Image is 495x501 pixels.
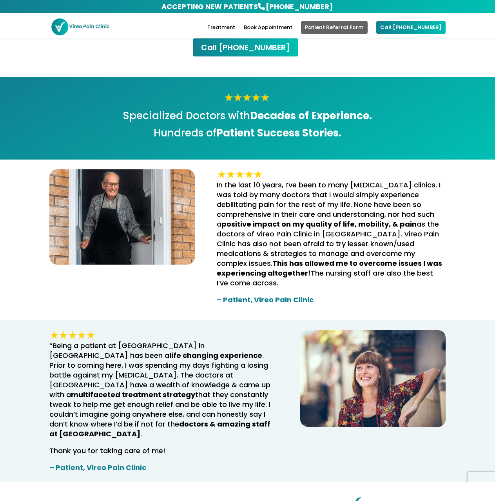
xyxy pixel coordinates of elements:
strong: Decades of Experience. [250,109,372,123]
img: 5_star-final [49,330,96,341]
strong: Patient Success Stories. [216,126,341,140]
a: Patient Referral Form [301,21,368,34]
a: Call [PHONE_NUMBER] [192,38,299,57]
img: 5_star-final [224,93,271,103]
strong: doctors & amazing staff at [GEOGRAPHIC_DATA] [49,419,270,439]
a: Treatment [207,25,235,38]
h2: Hundreds of [51,127,443,144]
img: Older Woman Patient Success Story Relief from Pain Interventional Treamtment OHIP Covered Markham... [300,330,446,427]
a: Book Appointment [244,25,292,38]
strong: life changing experience [169,350,262,360]
p: Thank you for taking care of me! [49,446,278,463]
h2: Specialized Doctors with [51,109,443,127]
img: Vireo Pain Clinic [51,18,110,36]
a: Call [PHONE_NUMBER] [376,21,446,34]
p: In the last 10 years, I’ve been to many [MEDICAL_DATA] clinics. I was told by many doctors that I... [217,180,446,295]
strong: This has allowed me to overcome issues I was experiencing altogether! [217,258,442,278]
strong: multifaceted treatment strategy [71,390,195,399]
p: “Being a patient at [GEOGRAPHIC_DATA] in [GEOGRAPHIC_DATA] has been a . Prior to coming here, I w... [49,341,278,446]
img: Older Man Happy Patient Success Story OHIP Covered Treatment Markham Chronic Pain Clinic Medicati... [49,169,195,264]
strong: – Patient, Vireo Pain Clinic [49,463,146,472]
img: 5_star-final [217,169,264,180]
strong: positive impact on my quality of life, mobility, & pain [221,219,417,229]
strong: – Patient, Vireo Pain Clinic [217,295,314,305]
a: [PHONE_NUMBER] [265,1,334,12]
